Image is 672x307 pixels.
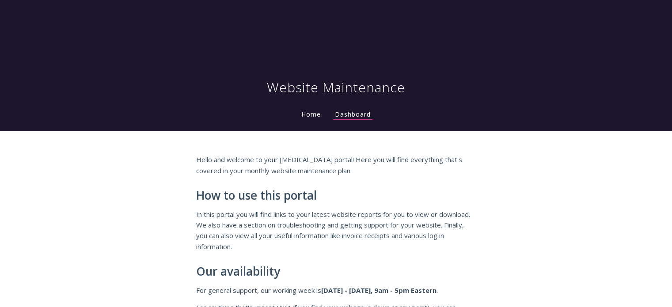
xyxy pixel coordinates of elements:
p: Hello and welcome to your [MEDICAL_DATA] portal! Here you will find everything that's covered in ... [196,154,476,176]
strong: [DATE] - [DATE], 9am - 5pm Eastern [321,286,437,295]
p: For general support, our working week is . [196,285,476,296]
h2: How to use this portal [196,189,476,202]
p: In this portal you will find links to your latest website reports for you to view or download. We... [196,209,476,252]
h1: Website Maintenance [267,79,405,96]
a: Dashboard [333,110,372,120]
h2: Our availability [196,265,476,278]
a: Home [300,110,323,118]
